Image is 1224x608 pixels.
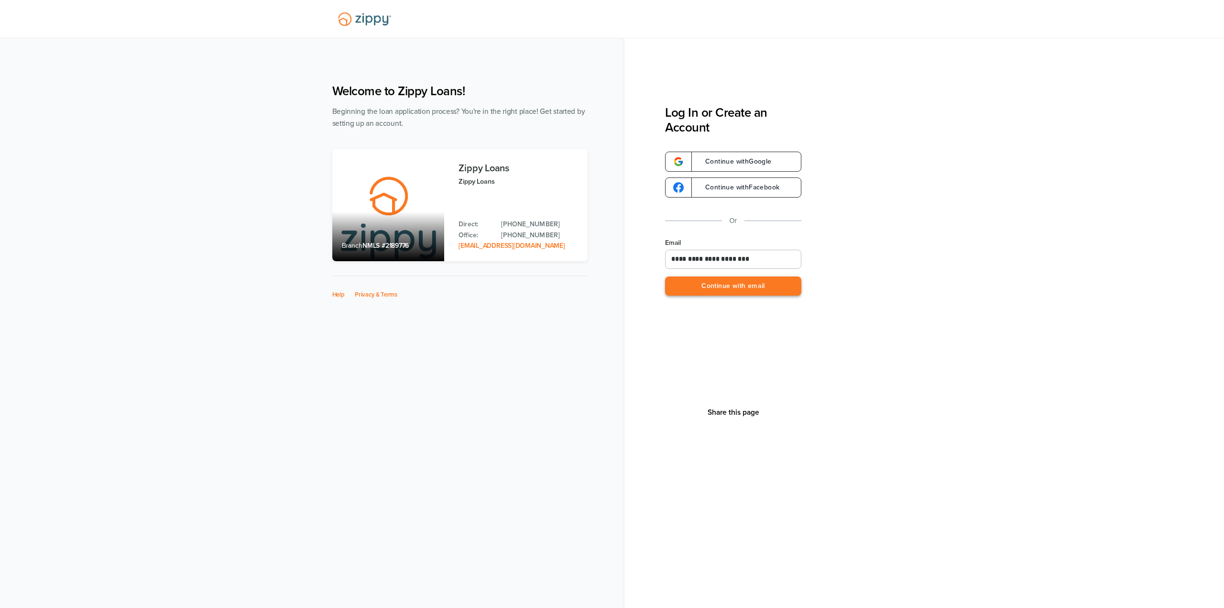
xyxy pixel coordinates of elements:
img: google-logo [673,182,684,193]
a: Privacy & Terms [355,291,397,298]
span: NMLS #2189776 [362,242,409,250]
span: Continue with Google [696,158,772,165]
p: Or [730,215,737,227]
span: Beginning the loan application process? You're in the right place! Get started by setting up an a... [332,107,585,128]
img: Lender Logo [332,8,397,30]
p: Direct: [459,219,492,230]
h1: Welcome to Zippy Loans! [332,84,588,99]
label: Email [665,238,801,248]
a: Help [332,291,345,298]
a: google-logoContinue withFacebook [665,177,801,198]
button: Share This Page [705,408,762,417]
a: Direct Phone: 512-975-2947 [501,219,578,230]
button: Continue with email [665,276,801,296]
span: Continue with Facebook [696,184,779,191]
img: google-logo [673,156,684,167]
a: Office Phone: 512-975-2947 [501,230,578,241]
p: Zippy Loans [459,176,578,187]
h3: Zippy Loans [459,163,578,174]
h3: Log In or Create an Account [665,105,801,135]
span: Branch [342,242,363,250]
a: Email Address: zippyguide@zippymh.com [459,242,565,250]
p: Office: [459,230,492,241]
input: Email Address [665,250,801,269]
a: google-logoContinue withGoogle [665,152,801,172]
